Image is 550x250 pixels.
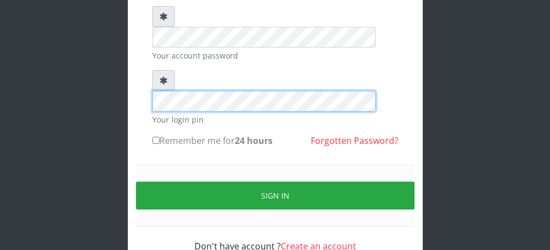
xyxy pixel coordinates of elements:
[235,135,273,147] b: 24 hours
[136,182,415,210] button: Sign in
[311,135,398,147] a: Forgotten Password?
[152,50,398,61] small: Your account password
[152,134,273,147] label: Remember me for
[152,114,398,125] small: Your login pin
[152,137,159,144] input: Remember me for24 hours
